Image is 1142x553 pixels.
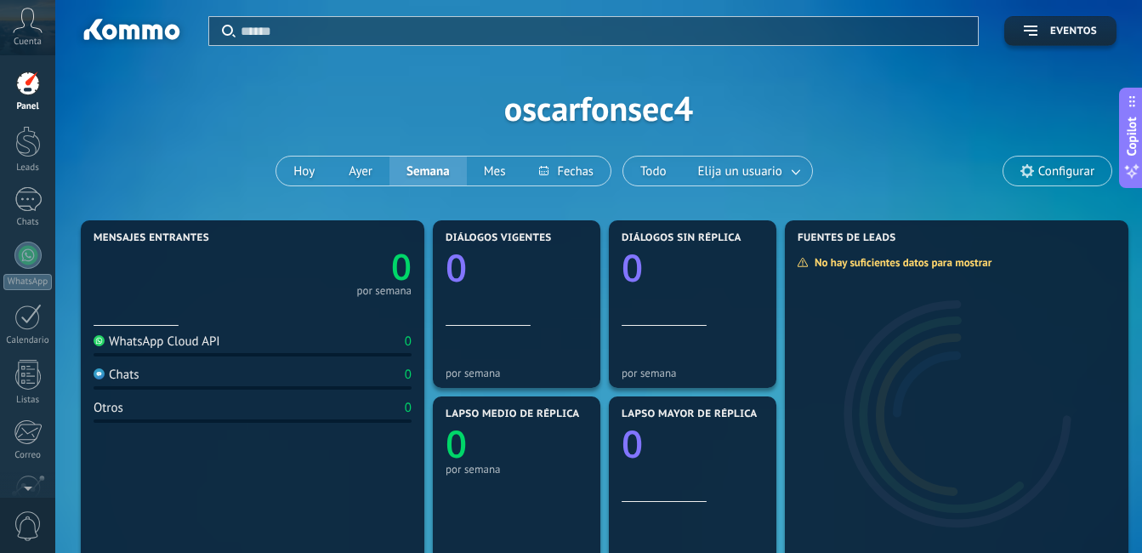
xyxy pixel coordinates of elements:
span: Cuenta [14,37,42,48]
span: Configurar [1038,164,1094,179]
span: Eventos [1050,26,1097,37]
span: Fuentes de leads [798,232,896,244]
span: Elija un usuario [695,160,786,183]
a: 0 [253,242,412,291]
div: Calendario [3,335,53,346]
button: Fechas [522,157,610,185]
text: 0 [622,418,643,469]
span: Mensajes entrantes [94,232,209,244]
div: Otros [94,400,123,416]
button: Elija un usuario [684,157,812,185]
button: Hoy [276,157,332,185]
button: Mes [467,157,523,185]
div: Panel [3,101,53,112]
div: Chats [94,367,139,383]
span: Lapso mayor de réplica [622,408,757,420]
span: Copilot [1123,117,1140,157]
span: Diálogos vigentes [446,232,552,244]
button: Ayer [332,157,389,185]
div: por semana [446,367,588,379]
button: Eventos [1004,16,1116,46]
div: Leads [3,162,53,174]
text: 0 [622,242,643,293]
div: WhatsApp [3,274,52,290]
img: WhatsApp Cloud API [94,335,105,346]
text: 0 [391,242,412,291]
button: Semana [389,157,467,185]
div: 0 [405,367,412,383]
div: Chats [3,217,53,228]
text: 0 [446,418,467,469]
div: por semana [356,287,412,295]
div: No hay suficientes datos para mostrar [797,255,1003,270]
div: 0 [405,400,412,416]
span: Lapso medio de réplica [446,408,580,420]
div: por semana [622,367,764,379]
div: Correo [3,450,53,461]
button: Todo [623,157,684,185]
div: Listas [3,395,53,406]
img: Chats [94,368,105,379]
div: WhatsApp Cloud API [94,334,220,350]
span: Diálogos sin réplica [622,232,741,244]
div: 0 [405,334,412,350]
text: 0 [446,242,467,293]
div: por semana [446,463,588,476]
